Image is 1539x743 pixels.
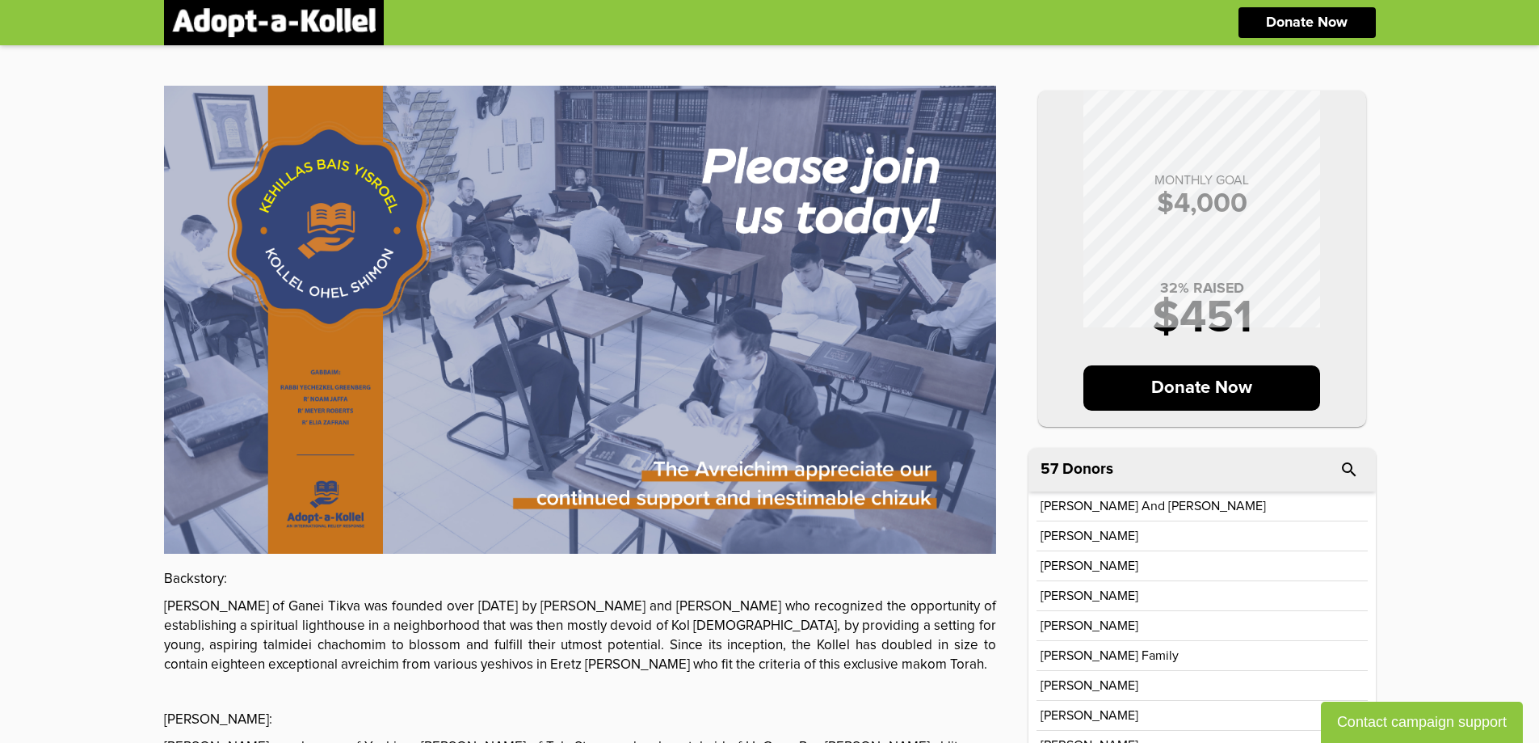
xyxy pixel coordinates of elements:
[164,86,996,554] img: 9rCP0e6vQo.12ugFsyYHI.jpg
[1041,649,1179,662] p: [PERSON_NAME] Family
[164,597,996,675] p: [PERSON_NAME] of Ganei Tikva was founded over [DATE] by [PERSON_NAME] and [PERSON_NAME] who recog...
[1054,174,1350,187] p: MONTHLY GOAL
[1321,702,1523,743] button: Contact campaign support
[164,711,996,730] p: [PERSON_NAME]:
[1041,619,1138,632] p: [PERSON_NAME]
[1054,190,1350,217] p: $
[172,8,376,37] img: logonobg.png
[1041,530,1138,542] p: [PERSON_NAME]
[1339,460,1359,479] i: search
[1062,462,1113,477] p: Donors
[164,570,996,589] p: Backstory:
[1041,709,1138,722] p: [PERSON_NAME]
[1041,559,1138,572] p: [PERSON_NAME]
[1041,500,1266,513] p: [PERSON_NAME] and [PERSON_NAME]
[1041,462,1058,477] span: 57
[1266,15,1348,30] p: Donate Now
[1041,589,1138,602] p: [PERSON_NAME]
[1041,679,1138,692] p: [PERSON_NAME]
[1083,365,1320,411] p: Donate Now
